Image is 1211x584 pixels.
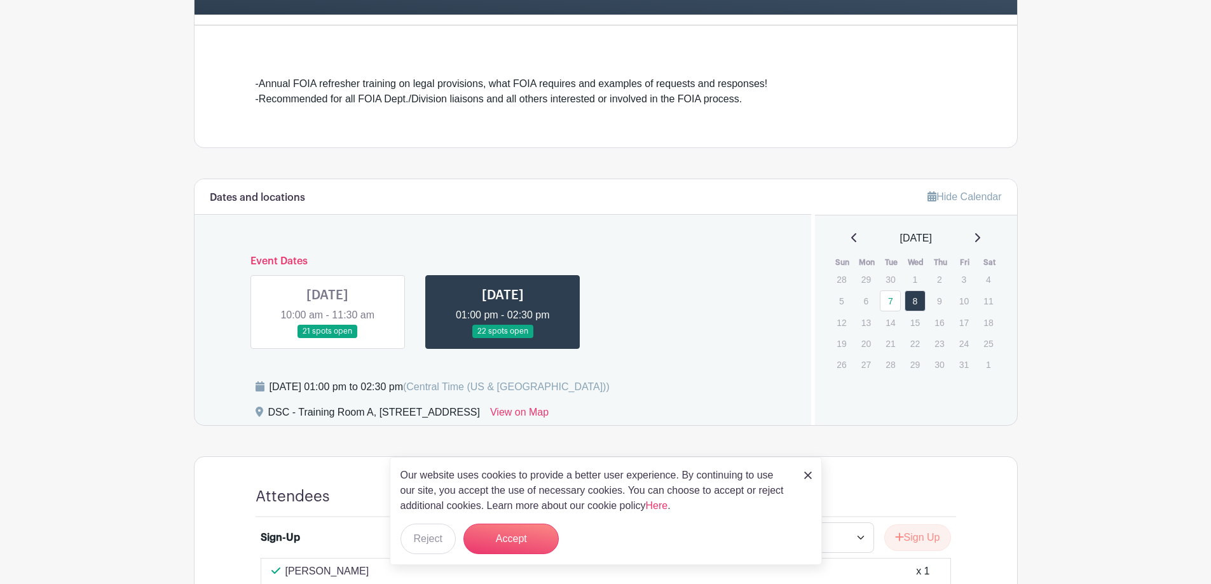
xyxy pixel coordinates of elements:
[856,269,877,289] p: 29
[929,355,950,374] p: 30
[240,255,766,268] h6: Event Dates
[880,290,901,311] a: 7
[978,355,999,374] p: 1
[954,291,975,311] p: 10
[856,313,877,332] p: 13
[400,524,456,554] button: Reject
[905,269,926,289] p: 1
[929,269,950,289] p: 2
[270,379,610,395] div: [DATE] 01:00 pm to 02:30 pm
[463,524,559,554] button: Accept
[954,269,975,289] p: 3
[880,355,901,374] p: 28
[856,334,877,353] p: 20
[904,256,929,269] th: Wed
[978,269,999,289] p: 4
[929,313,950,332] p: 16
[953,256,978,269] th: Fri
[856,291,877,311] p: 6
[929,291,950,311] p: 9
[905,355,926,374] p: 29
[831,291,852,311] p: 5
[403,381,610,392] span: (Central Time (US & [GEOGRAPHIC_DATA]))
[884,524,951,551] button: Sign Up
[927,191,1001,202] a: Hide Calendar
[855,256,880,269] th: Mon
[261,530,300,545] div: Sign-Up
[905,334,926,353] p: 22
[831,334,852,353] p: 19
[916,564,929,579] div: x 1
[929,334,950,353] p: 23
[831,355,852,374] p: 26
[978,291,999,311] p: 11
[490,405,549,425] a: View on Map
[256,487,330,506] h4: Attendees
[856,355,877,374] p: 27
[285,564,369,579] p: [PERSON_NAME]
[954,334,975,353] p: 24
[954,355,975,374] p: 31
[900,231,932,246] span: [DATE]
[256,76,956,107] div: -Annual FOIA refresher training on legal provisions, what FOIA requires and examples of requests ...
[880,269,901,289] p: 30
[646,500,668,511] a: Here
[977,256,1002,269] th: Sat
[804,472,812,479] img: close_button-5f87c8562297e5c2d7936805f587ecaba9071eb48480494691a3f1689db116b3.svg
[905,290,926,311] a: 8
[880,313,901,332] p: 14
[978,334,999,353] p: 25
[831,313,852,332] p: 12
[830,256,855,269] th: Sun
[268,405,480,425] div: DSC - Training Room A, [STREET_ADDRESS]
[978,313,999,332] p: 18
[831,269,852,289] p: 28
[880,334,901,353] p: 21
[954,313,975,332] p: 17
[879,256,904,269] th: Tue
[928,256,953,269] th: Thu
[400,468,791,513] p: Our website uses cookies to provide a better user experience. By continuing to use our site, you ...
[905,313,926,332] p: 15
[210,192,305,204] h6: Dates and locations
